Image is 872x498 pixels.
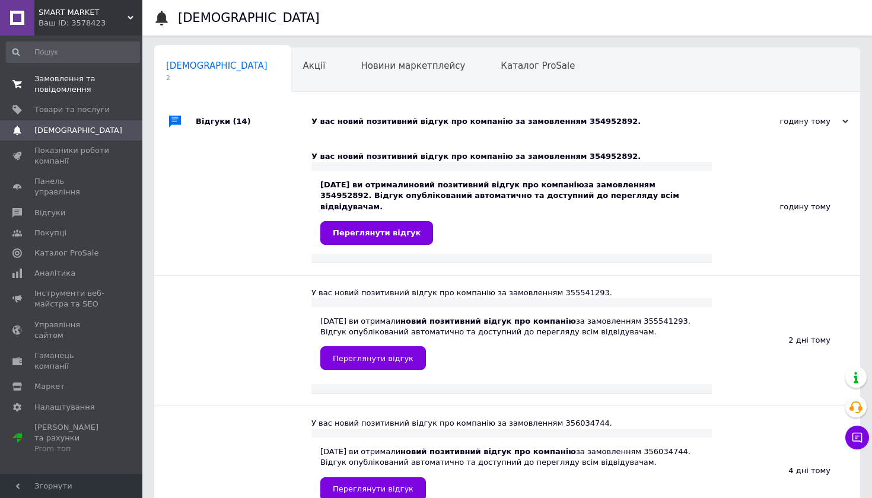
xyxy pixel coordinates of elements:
[501,60,575,71] span: Каталог ProSale
[34,320,110,341] span: Управління сайтом
[34,74,110,95] span: Замовлення та повідомлення
[34,176,110,197] span: Панель управління
[361,60,465,71] span: Новини маркетплейсу
[34,248,98,258] span: Каталог ProSale
[311,151,712,162] div: У вас новий позитивний відгук про компанію за замовленням 354952892.
[166,60,268,71] span: [DEMOGRAPHIC_DATA]
[730,116,848,127] div: годину тому
[34,350,110,372] span: Гаманець компанії
[333,484,413,493] span: Переглянути відгук
[712,139,860,275] div: годину тому
[233,117,251,126] span: (14)
[311,116,730,127] div: У вас новий позитивний відгук про компанію за замовленням 354952892.
[166,74,268,82] span: 2
[409,180,584,189] b: новий позитивний відгук про компанію
[39,18,142,28] div: Ваш ID: 3578423
[34,125,122,136] span: [DEMOGRAPHIC_DATA]
[320,346,426,370] a: Переглянути відгук
[333,354,413,363] span: Переглянути відгук
[320,316,703,370] div: [DATE] ви отримали за замовленням 355541293. Відгук опублікований автоматично та доступний до пер...
[178,11,320,25] h1: [DEMOGRAPHIC_DATA]
[333,228,421,237] span: Переглянути відгук
[34,443,110,454] div: Prom топ
[34,145,110,167] span: Показники роботи компанії
[39,7,128,18] span: SMART MARKET
[320,221,433,245] a: Переглянути відгук
[34,422,110,455] span: [PERSON_NAME] та рахунки
[845,426,869,449] button: Чат з покупцем
[712,276,860,406] div: 2 дні тому
[320,180,703,245] div: [DATE] ви отримали за замовленням 354952892. Відгук опублікований автоматично та доступний до пер...
[34,381,65,392] span: Маркет
[196,104,311,139] div: Відгуки
[34,207,65,218] span: Відгуки
[400,317,576,325] b: новий позитивний відгук про компанію
[6,41,140,63] input: Пошук
[311,288,712,298] div: У вас новий позитивний відгук про компанію за замовленням 355541293.
[311,418,712,429] div: У вас новий позитивний відгук про компанію за замовленням 356034744.
[303,60,326,71] span: Акції
[34,104,110,115] span: Товари та послуги
[34,288,110,309] span: Інструменти веб-майстра та SEO
[34,402,95,413] span: Налаштування
[34,228,66,238] span: Покупці
[34,268,75,279] span: Аналітика
[400,447,576,456] b: новий позитивний відгук про компанію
